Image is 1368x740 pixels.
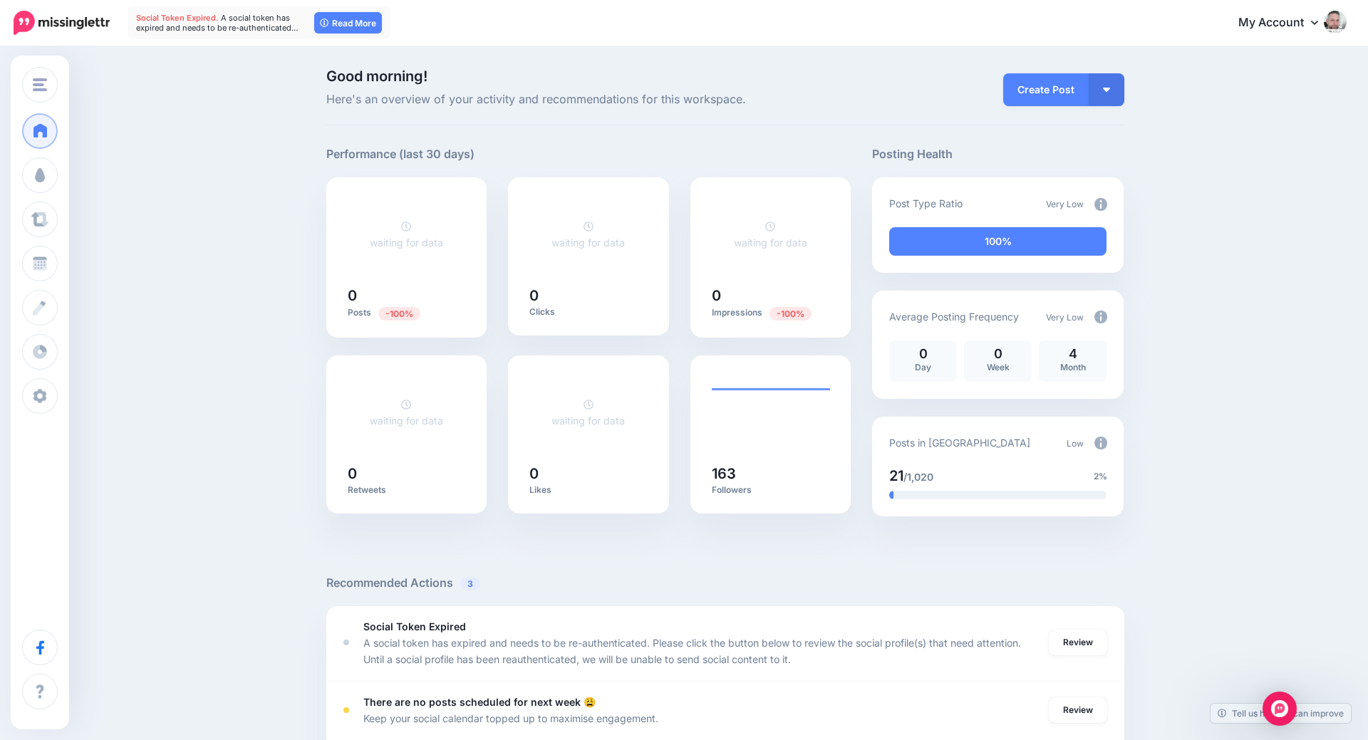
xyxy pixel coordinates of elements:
span: Previous period: 9 [769,307,812,321]
span: 3 [460,577,480,590]
p: Clicks [529,306,648,318]
a: waiting for data [370,398,443,427]
div: <div class='status-dot small red margin-right'></div>Error [343,640,349,645]
span: Day [915,362,931,372]
p: Posts [348,306,466,320]
span: 2% [1094,469,1107,484]
a: Review [1049,697,1107,723]
p: Posts in [GEOGRAPHIC_DATA] [889,434,1030,451]
p: 4 [1046,348,1099,360]
p: Impressions [712,306,830,320]
h5: 0 [348,467,466,481]
img: arrow-down-white.png [1103,88,1110,92]
h5: 0 [529,467,648,481]
a: Create Post [1003,73,1089,106]
p: Post Type Ratio [889,195,963,212]
p: 0 [971,348,1025,360]
p: Keep your social calendar topped up to maximise engagement. [363,710,658,726]
h5: 0 [529,288,648,303]
span: Here's an overview of your activity and recommendations for this workspace. [326,90,851,109]
p: Followers [712,484,830,496]
a: waiting for data [370,220,443,249]
h5: Performance (last 30 days) [326,145,475,163]
span: 21 [889,467,903,484]
p: Average Posting Frequency [889,308,1019,325]
span: Social Token Expired. [136,13,219,23]
img: info-circle-grey.png [1094,437,1107,449]
span: Very Low [1046,312,1084,323]
h5: 163 [712,467,830,481]
a: waiting for data [734,220,807,249]
b: Social Token Expired [363,620,466,632]
span: Previous period: 2 [378,307,420,321]
a: My Account [1224,6,1347,41]
span: Week [987,362,1010,372]
p: Retweets [348,484,466,496]
div: Open Intercom Messenger [1263,692,1297,726]
div: <div class='status-dot small red margin-right'></div>Error [343,707,349,713]
img: Missinglettr [14,11,110,35]
img: info-circle-grey.png [1094,198,1107,211]
a: waiting for data [551,220,625,249]
p: Likes [529,484,648,496]
img: info-circle-grey.png [1094,311,1107,323]
a: Read More [314,12,382,33]
span: /1,020 [903,471,933,483]
a: Review [1049,630,1107,655]
b: There are no posts scheduled for next week 😩 [363,696,596,708]
span: Month [1060,362,1086,372]
h5: Recommended Actions [326,574,1124,592]
img: menu.png [33,78,47,91]
span: A social token has expired and needs to be re-authenticated… [136,13,299,33]
a: waiting for data [551,398,625,427]
a: Tell us how we can improve [1211,704,1351,723]
h5: Posting Health [872,145,1124,163]
span: Very Low [1046,199,1084,209]
h5: 0 [348,288,466,303]
span: Good morning! [326,68,427,85]
p: 0 [896,348,950,360]
h5: 0 [712,288,830,303]
div: 100% of your posts in the last 30 days have been from Drip Campaigns [889,227,1107,256]
div: 2% of your posts in the last 30 days have been from Drip Campaigns [889,491,893,499]
p: A social token has expired and needs to be re-authenticated. Please click the button below to rev... [363,635,1035,667]
span: Low [1067,438,1084,449]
